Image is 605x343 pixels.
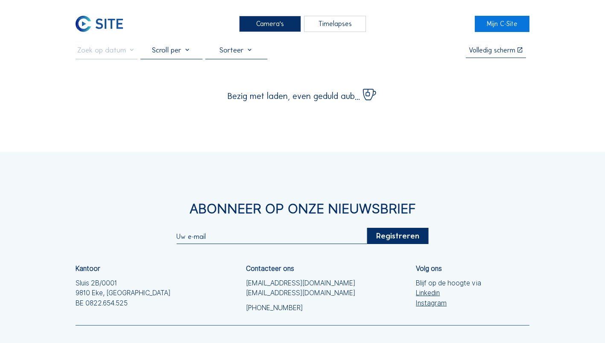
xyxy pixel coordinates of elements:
span: Bezig met laden, even geduld aub... [228,92,360,100]
input: Uw e-mail [176,233,367,241]
div: Sluis 2B/0001 9810 Eke, [GEOGRAPHIC_DATA] BE 0822.654.525 [76,278,170,308]
a: [PHONE_NUMBER] [246,303,355,313]
div: Kantoor [76,265,100,272]
div: Camera's [239,16,301,32]
div: Volg ons [416,265,442,272]
div: Timelapses [304,16,366,32]
a: Mijn C-Site [475,16,529,32]
div: Contacteer ons [246,265,294,272]
input: Zoek op datum 󰅀 [76,46,137,55]
a: Instagram [416,298,481,308]
div: Blijf op de hoogte via [416,278,481,308]
a: C-SITE Logo [76,16,130,32]
div: Abonneer op onze nieuwsbrief [76,202,529,215]
a: [EMAIL_ADDRESS][DOMAIN_NAME] [246,288,355,298]
a: [EMAIL_ADDRESS][DOMAIN_NAME] [246,278,355,288]
div: Registreren [367,228,429,244]
img: C-SITE Logo [76,16,123,32]
div: Volledig scherm [469,47,515,54]
a: Linkedin [416,288,481,298]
